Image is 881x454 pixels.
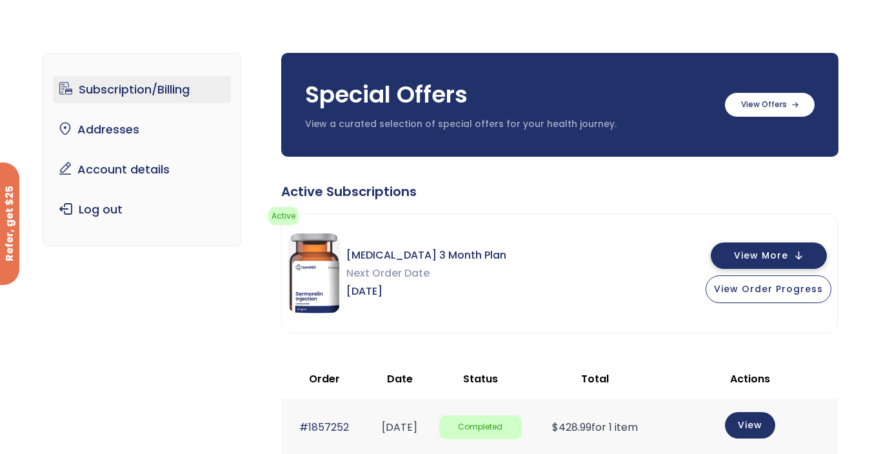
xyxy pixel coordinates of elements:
[268,207,299,225] span: Active
[309,371,340,386] span: Order
[714,282,823,295] span: View Order Progress
[53,116,232,143] a: Addresses
[552,420,591,435] span: 428.99
[305,118,712,131] p: View a curated selection of special offers for your health journey.
[346,282,506,301] span: [DATE]
[387,371,413,386] span: Date
[581,371,609,386] span: Total
[730,371,770,386] span: Actions
[706,275,831,303] button: View Order Progress
[439,415,522,439] span: Completed
[725,412,775,439] a: View
[382,420,417,435] time: [DATE]
[346,264,506,282] span: Next Order Date
[346,246,506,264] span: [MEDICAL_DATA] 3 Month Plan
[281,183,838,201] div: Active Subscriptions
[711,242,827,269] button: View More
[305,79,712,111] h3: Special Offers
[299,420,349,435] a: #1857252
[734,252,788,260] span: View More
[53,156,232,183] a: Account details
[463,371,498,386] span: Status
[552,420,559,435] span: $
[53,196,232,223] a: Log out
[53,76,232,103] a: Subscription/Billing
[43,53,242,246] nav: Account pages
